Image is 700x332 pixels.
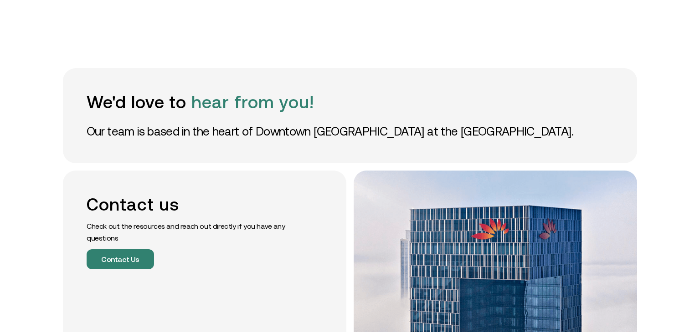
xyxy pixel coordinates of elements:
[87,123,613,140] p: Our team is based in the heart of Downtown [GEOGRAPHIC_DATA] at the [GEOGRAPHIC_DATA].
[87,249,154,269] button: Contact Us
[87,194,292,215] h2: Contact us
[87,92,613,112] h1: We'd love to
[191,92,314,112] span: hear from you!
[87,220,292,244] p: Check out the resources and reach out directly if you have any questions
